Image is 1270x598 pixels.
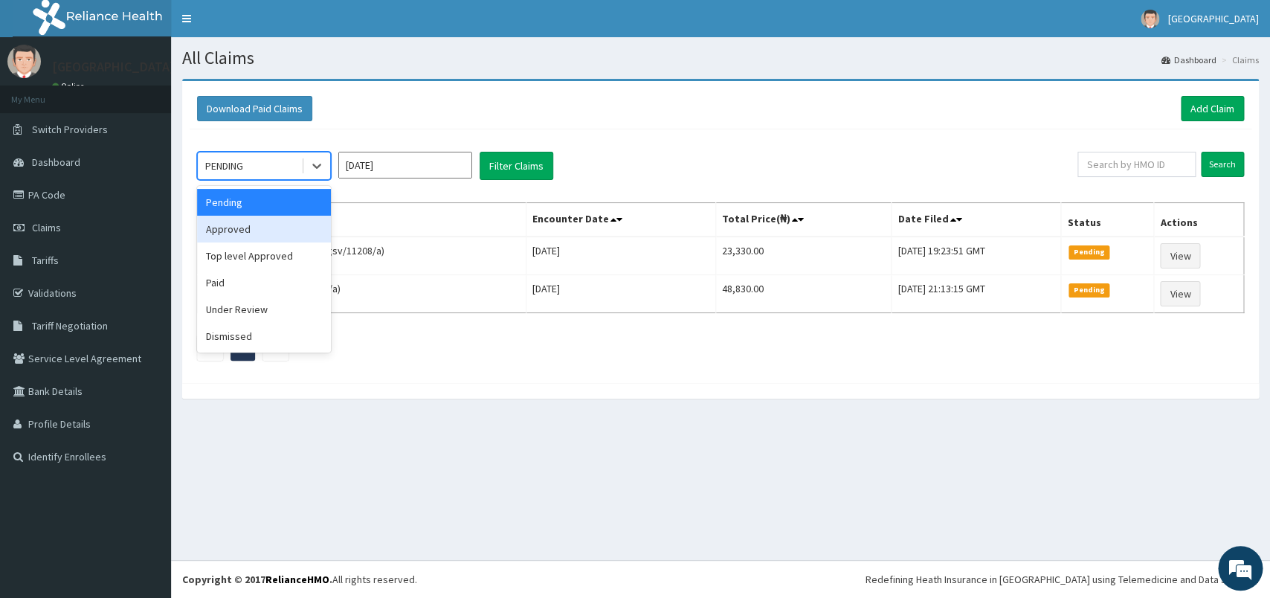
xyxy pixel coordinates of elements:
[1161,54,1216,66] a: Dashboard
[7,406,283,458] textarea: Type your message and hit 'Enter'
[866,572,1259,587] div: Redefining Heath Insurance in [GEOGRAPHIC_DATA] using Telemedicine and Data Science!
[1154,203,1244,237] th: Actions
[1068,283,1109,297] span: Pending
[32,123,108,136] span: Switch Providers
[182,573,332,586] strong: Copyright © 2017 .
[32,254,59,267] span: Tariffs
[197,269,331,296] div: Paid
[32,221,61,234] span: Claims
[182,48,1259,68] h1: All Claims
[197,189,331,216] div: Pending
[32,155,80,169] span: Dashboard
[526,203,716,237] th: Encounter Date
[338,152,472,179] input: Select Month and Year
[526,275,716,313] td: [DATE]
[1160,243,1200,269] a: View
[892,237,1061,275] td: [DATE] 19:23:51 GMT
[1141,10,1159,28] img: User Image
[198,237,526,275] td: G2311012 [PERSON_NAME] (gsv/11208/a)
[32,319,108,332] span: Tariff Negotiation
[1218,54,1259,66] li: Claims
[197,296,331,323] div: Under Review
[244,7,280,43] div: Minimize live chat window
[526,237,716,275] td: [DATE]
[892,203,1061,237] th: Date Filed
[1160,281,1200,306] a: View
[197,216,331,242] div: Approved
[52,81,88,91] a: Online
[205,158,243,173] div: PENDING
[7,45,41,78] img: User Image
[265,573,329,586] a: RelianceHMO
[197,96,312,121] button: Download Paid Claims
[197,242,331,269] div: Top level Approved
[198,203,526,237] th: Name
[1061,203,1154,237] th: Status
[1077,152,1196,177] input: Search by HMO ID
[77,83,250,103] div: Chat with us now
[28,74,60,112] img: d_794563401_company_1708531726252_794563401
[1181,96,1244,121] a: Add Claim
[716,275,892,313] td: 48,830.00
[716,237,892,275] td: 23,330.00
[52,60,175,74] p: [GEOGRAPHIC_DATA]
[1168,12,1259,25] span: [GEOGRAPHIC_DATA]
[86,187,205,338] span: We're online!
[1068,245,1109,259] span: Pending
[1201,152,1244,177] input: Search
[716,203,892,237] th: Total Price(₦)
[198,275,526,313] td: [PERSON_NAME] (rmb/10066/a)
[480,152,553,180] button: Filter Claims
[171,560,1270,598] footer: All rights reserved.
[197,323,331,350] div: Dismissed
[892,275,1061,313] td: [DATE] 21:13:15 GMT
